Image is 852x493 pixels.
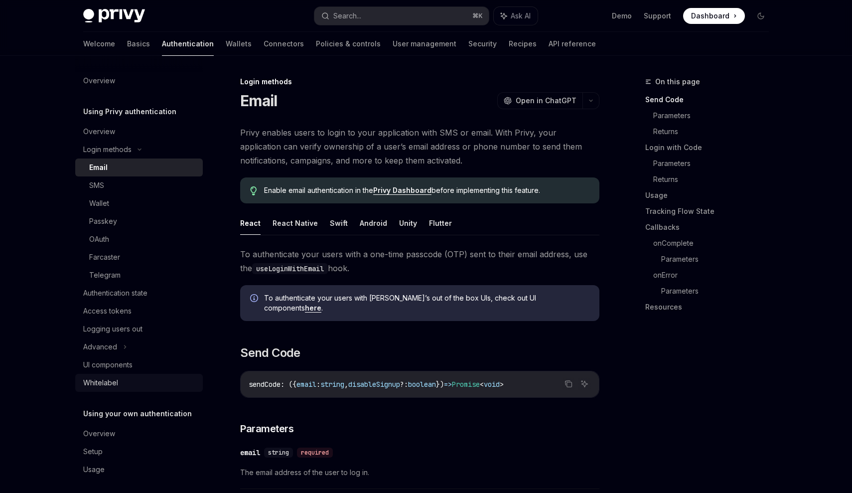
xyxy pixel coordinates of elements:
[297,448,333,458] div: required
[264,185,589,195] span: Enable email authentication in the before implementing this feature.
[333,10,361,22] div: Search...
[429,211,452,235] button: Flutter
[661,283,777,299] a: Parameters
[226,32,252,56] a: Wallets
[240,467,599,479] span: The email address of the user to log in.
[83,106,176,118] h5: Using Privy authentication
[83,287,147,299] div: Authentication state
[264,32,304,56] a: Connectors
[645,203,777,219] a: Tracking Flow State
[75,230,203,248] a: OAuth
[653,156,777,171] a: Parameters
[264,293,589,313] span: To authenticate your users with [PERSON_NAME]’s out of the box UIs, check out UI components .
[89,233,109,245] div: OAuth
[127,32,150,56] a: Basics
[240,422,293,436] span: Parameters
[268,449,289,457] span: string
[645,140,777,156] a: Login with Code
[511,11,531,21] span: Ask AI
[480,380,484,389] span: <
[75,212,203,230] a: Passkey
[83,446,103,458] div: Setup
[314,7,489,25] button: Search...⌘K
[89,179,104,191] div: SMS
[348,380,400,389] span: disableSignup
[653,171,777,187] a: Returns
[400,380,408,389] span: ?:
[645,187,777,203] a: Usage
[240,211,261,235] button: React
[83,408,192,420] h5: Using your own authentication
[472,12,483,20] span: ⌘ K
[330,211,348,235] button: Swift
[75,159,203,176] a: Email
[75,425,203,443] a: Overview
[83,305,132,317] div: Access tokens
[516,96,576,106] span: Open in ChatGPT
[252,263,328,274] code: useLoginWithEmail
[83,32,115,56] a: Welcome
[83,464,105,476] div: Usage
[753,8,769,24] button: Toggle dark mode
[83,9,145,23] img: dark logo
[436,380,444,389] span: })
[296,380,316,389] span: email
[75,320,203,338] a: Logging users out
[305,304,321,313] a: here
[468,32,497,56] a: Security
[452,380,480,389] span: Promise
[320,380,344,389] span: string
[83,359,133,371] div: UI components
[162,32,214,56] a: Authentication
[399,211,417,235] button: Unity
[75,302,203,320] a: Access tokens
[75,461,203,479] a: Usage
[83,341,117,353] div: Advanced
[408,380,436,389] span: boolean
[661,251,777,267] a: Parameters
[509,32,537,56] a: Recipes
[644,11,671,21] a: Support
[240,126,599,167] span: Privy enables users to login to your application with SMS or email. With Privy, your application ...
[344,380,348,389] span: ,
[75,72,203,90] a: Overview
[75,176,203,194] a: SMS
[562,377,575,390] button: Copy the contents from the code block
[653,108,777,124] a: Parameters
[316,380,320,389] span: :
[281,380,296,389] span: : ({
[645,219,777,235] a: Callbacks
[653,124,777,140] a: Returns
[75,443,203,461] a: Setup
[645,299,777,315] a: Resources
[89,215,117,227] div: Passkey
[683,8,745,24] a: Dashboard
[75,356,203,374] a: UI components
[83,144,132,156] div: Login methods
[494,7,538,25] button: Ask AI
[89,197,109,209] div: Wallet
[250,186,257,195] svg: Tip
[393,32,456,56] a: User management
[240,448,260,458] div: email
[316,32,381,56] a: Policies & controls
[373,186,431,195] a: Privy Dashboard
[240,77,599,87] div: Login methods
[497,92,582,109] button: Open in ChatGPT
[500,380,504,389] span: >
[240,345,300,361] span: Send Code
[655,76,700,88] span: On this page
[75,374,203,392] a: Whitelabel
[645,92,777,108] a: Send Code
[240,247,599,275] span: To authenticate your users with a one-time passcode (OTP) sent to their email address, use the hook.
[75,194,203,212] a: Wallet
[75,284,203,302] a: Authentication state
[89,251,120,263] div: Farcaster
[75,123,203,141] a: Overview
[83,75,115,87] div: Overview
[653,235,777,251] a: onComplete
[250,294,260,304] svg: Info
[89,269,121,281] div: Telegram
[75,248,203,266] a: Farcaster
[83,377,118,389] div: Whitelabel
